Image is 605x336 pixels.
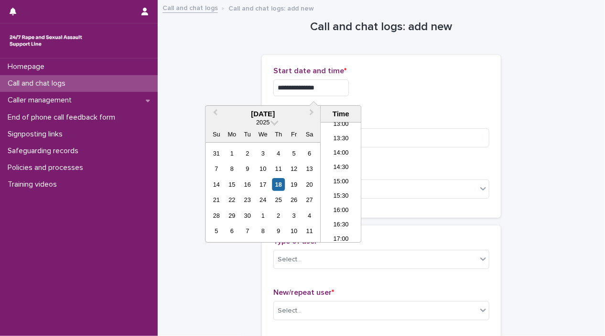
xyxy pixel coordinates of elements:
p: Caller management [4,96,79,105]
li: 15:00 [321,175,361,190]
div: Su [210,128,223,141]
li: 14:30 [321,161,361,175]
div: [DATE] [205,110,320,118]
div: Choose Monday, September 8th, 2025 [226,162,238,175]
p: Safeguarding records [4,146,86,156]
div: Choose Friday, September 5th, 2025 [288,147,301,160]
span: Start date and time [273,67,346,75]
div: Choose Sunday, September 7th, 2025 [210,162,223,175]
div: Choose Sunday, August 31st, 2025 [210,147,223,160]
div: Choose Friday, September 12th, 2025 [288,162,301,175]
div: Choose Saturday, September 27th, 2025 [303,193,316,206]
div: Choose Wednesday, September 24th, 2025 [257,193,270,206]
div: Choose Wednesday, September 17th, 2025 [257,178,270,191]
a: Call and chat logs [162,2,218,13]
div: Choose Sunday, September 28th, 2025 [210,209,223,222]
div: Tu [241,128,254,141]
div: Choose Wednesday, September 3rd, 2025 [257,147,270,160]
button: Next Month [305,107,320,122]
div: Choose Monday, September 22nd, 2025 [226,193,238,206]
p: Training videos [4,180,65,189]
div: Choose Friday, September 19th, 2025 [288,178,301,191]
div: Choose Monday, September 15th, 2025 [226,178,238,191]
div: Choose Tuesday, October 7th, 2025 [241,224,254,237]
li: 14:00 [321,146,361,161]
div: Choose Monday, September 1st, 2025 [226,147,238,160]
p: Homepage [4,62,52,71]
div: Choose Saturday, September 13th, 2025 [303,162,316,175]
div: Choose Tuesday, September 2nd, 2025 [241,147,254,160]
div: Fr [288,128,301,141]
div: Choose Thursday, October 9th, 2025 [272,224,285,237]
div: Sa [303,128,316,141]
li: 16:00 [321,204,361,218]
li: 16:30 [321,218,361,233]
div: Choose Saturday, September 6th, 2025 [303,147,316,160]
div: Choose Tuesday, September 16th, 2025 [241,178,254,191]
div: We [257,128,270,141]
div: Choose Thursday, September 4th, 2025 [272,147,285,160]
div: Choose Tuesday, September 30th, 2025 [241,209,254,222]
div: Choose Sunday, September 21st, 2025 [210,193,223,206]
p: Signposting links [4,130,70,139]
div: month 2025-09 [209,146,317,239]
li: 13:30 [321,132,361,146]
span: 2025 [256,119,270,126]
div: Choose Thursday, October 2nd, 2025 [272,209,285,222]
p: Policies and processes [4,163,91,172]
div: Choose Wednesday, October 1st, 2025 [257,209,270,222]
div: Choose Thursday, September 25th, 2025 [272,193,285,206]
div: Choose Sunday, September 14th, 2025 [210,178,223,191]
div: Choose Wednesday, October 8th, 2025 [257,224,270,237]
li: 17:00 [321,233,361,247]
p: Call and chat logs [4,79,73,88]
img: rhQMoQhaT3yELyF149Cw [8,31,84,50]
div: Choose Friday, September 26th, 2025 [288,193,301,206]
div: Choose Saturday, October 4th, 2025 [303,209,316,222]
div: Choose Thursday, September 18th, 2025 [272,178,285,191]
div: Choose Saturday, September 20th, 2025 [303,178,316,191]
div: Choose Tuesday, September 9th, 2025 [241,162,254,175]
div: Choose Monday, October 6th, 2025 [226,224,238,237]
div: Choose Thursday, September 11th, 2025 [272,162,285,175]
div: Choose Saturday, October 11th, 2025 [303,224,316,237]
div: Th [272,128,285,141]
div: Choose Monday, September 29th, 2025 [226,209,238,222]
h1: Call and chat logs: add new [262,20,501,34]
div: Choose Friday, October 10th, 2025 [288,224,301,237]
p: Call and chat logs: add new [228,2,314,13]
div: Mo [226,128,238,141]
div: Choose Sunday, October 5th, 2025 [210,224,223,237]
div: Select... [278,306,302,316]
div: Select... [278,255,302,265]
div: Choose Tuesday, September 23rd, 2025 [241,193,254,206]
span: Type of user [273,237,320,245]
div: Choose Friday, October 3rd, 2025 [288,209,301,222]
span: New/repeat user [273,289,334,296]
li: 13:00 [321,118,361,132]
div: Time [323,110,358,118]
button: Previous Month [206,107,222,122]
li: 15:30 [321,190,361,204]
p: End of phone call feedback form [4,113,123,122]
div: Choose Wednesday, September 10th, 2025 [257,162,270,175]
